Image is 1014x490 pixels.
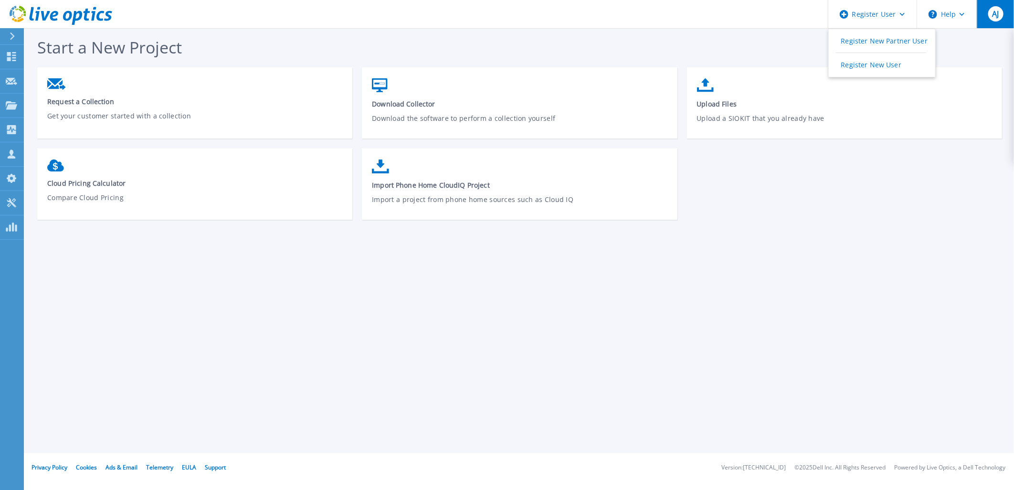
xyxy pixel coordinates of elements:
p: Download the software to perform a collection yourself [372,113,667,135]
li: Version: [TECHNICAL_ID] [721,465,786,471]
span: Upload Files [697,99,993,108]
span: Import Phone Home CloudIQ Project [372,181,667,190]
a: Support [205,463,226,471]
p: Compare Cloud Pricing [47,192,343,214]
span: Cloud Pricing Calculator [47,179,343,188]
p: Import a project from phone home sources such as Cloud IQ [372,194,667,216]
p: Upload a SIOKIT that you already have [697,113,993,135]
span: AJ [992,10,999,18]
a: Register New Partner User [829,29,935,53]
a: Telemetry [146,463,173,471]
a: Upload FilesUpload a SIOKIT that you already have [687,74,1002,142]
li: Powered by Live Optics, a Dell Technology [894,465,1005,471]
a: Cloud Pricing CalculatorCompare Cloud Pricing [37,155,352,222]
span: Start a New Project [37,36,182,58]
a: Cookies [76,463,97,471]
a: Download CollectorDownload the software to perform a collection yourself [362,74,677,142]
a: Ads & Email [106,463,137,471]
span: Request a Collection [47,97,343,106]
p: Get your customer started with a collection [47,111,343,133]
span: Download Collector [372,99,667,108]
li: © 2025 Dell Inc. All Rights Reserved [794,465,886,471]
a: Privacy Policy [32,463,67,471]
a: Register New User [829,53,935,76]
a: EULA [182,463,196,471]
a: Request a CollectionGet your customer started with a collection [37,74,352,139]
